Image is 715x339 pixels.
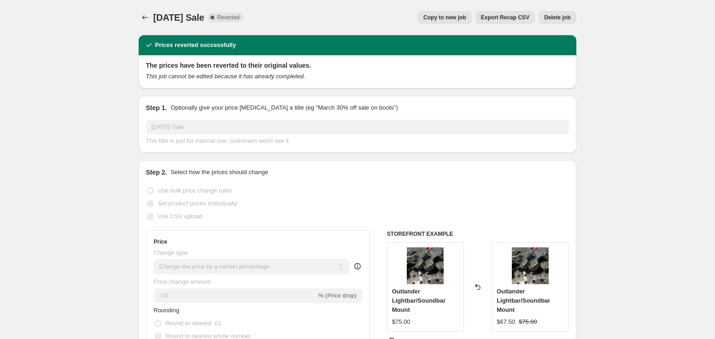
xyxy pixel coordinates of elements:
[481,14,529,21] span: Export Recap CSV
[392,317,410,327] div: $75.00
[423,14,466,21] span: Copy to new job
[146,73,305,80] i: This job cannot be edited because it has already completed.
[154,278,211,285] span: Price change amount
[497,288,550,313] span: Outlander Lightbar/Soundbar Mount
[170,103,398,112] p: Optionally give your price [MEDICAL_DATA] a title (eg "March 30% off sale on boots")
[217,14,240,21] span: Reverted
[146,168,167,177] h2: Step 2.
[146,61,569,70] h2: The prices have been reverted to their original values.
[146,137,289,144] span: This title is just for internal use, customers won't see it
[318,292,357,299] span: % (Price drop)
[544,14,570,21] span: Delete job
[158,200,237,207] span: Set product prices individually
[407,247,444,284] img: Lightbar_SoundbarMounts_80x.jpg
[155,41,236,50] h2: Prices reverted successfully
[166,320,222,327] span: Round to nearest .01
[154,238,167,245] h3: Price
[170,168,268,177] p: Select how the prices should change
[139,11,152,24] button: Price change jobs
[497,317,515,327] div: $67.50
[387,230,569,238] h6: STOREFRONT EXAMPLE
[392,288,445,313] span: Outlander Lightbar/Soundbar Mount
[154,307,180,314] span: Rounding
[539,11,576,24] button: Delete job
[154,288,316,303] input: -15
[154,249,188,256] span: Change type
[512,247,549,284] img: Lightbar_SoundbarMounts_80x.jpg
[353,262,362,271] div: help
[146,120,569,134] input: 30% off holiday sale
[519,317,537,327] strike: $75.00
[418,11,472,24] button: Copy to new job
[146,103,167,112] h2: Step 1.
[153,12,205,23] span: [DATE] Sale
[158,187,232,194] span: Use bulk price change rules
[158,213,202,220] span: Use CSV upload
[475,11,535,24] button: Export Recap CSV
